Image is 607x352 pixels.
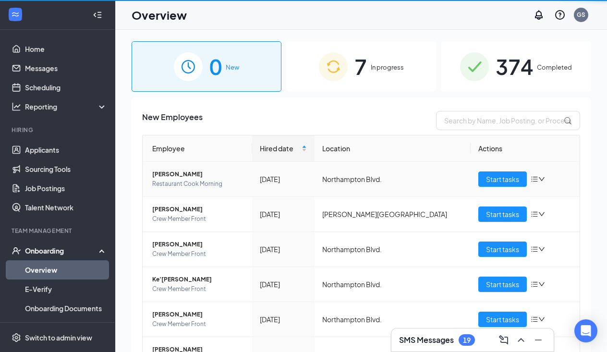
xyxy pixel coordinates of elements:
[25,102,108,111] div: Reporting
[538,281,545,288] span: down
[531,210,538,218] span: bars
[152,179,244,189] span: Restaurant Cook Morning
[486,279,519,290] span: Start tasks
[399,335,454,345] h3: SMS Messages
[496,332,511,348] button: ComposeMessage
[152,214,244,224] span: Crew Member Front
[533,9,545,21] svg: Notifications
[531,245,538,253] span: bars
[12,246,21,255] svg: UserCheck
[513,332,529,348] button: ChevronUp
[478,312,527,327] button: Start tasks
[315,135,471,162] th: Location
[25,198,107,217] a: Talent Network
[152,319,244,329] span: Crew Member Front
[25,318,107,337] a: Activity log
[93,10,102,20] svg: Collapse
[478,277,527,292] button: Start tasks
[152,310,244,319] span: [PERSON_NAME]
[486,314,519,325] span: Start tasks
[315,267,471,302] td: Northampton Blvd.
[538,176,545,182] span: down
[25,299,107,318] a: Onboarding Documents
[538,211,545,218] span: down
[152,205,244,214] span: [PERSON_NAME]
[471,135,580,162] th: Actions
[25,59,107,78] a: Messages
[152,275,244,284] span: Ke’[PERSON_NAME]
[25,260,107,279] a: Overview
[315,302,471,337] td: Northampton Blvd.
[260,143,300,154] span: Hired date
[531,175,538,183] span: bars
[12,333,21,342] svg: Settings
[260,314,307,325] div: [DATE]
[371,62,404,72] span: In progress
[152,240,244,249] span: [PERSON_NAME]
[226,62,239,72] span: New
[25,140,107,159] a: Applicants
[436,111,580,130] input: Search by Name, Job Posting, or Process
[132,7,187,23] h1: Overview
[478,242,527,257] button: Start tasks
[12,102,21,111] svg: Analysis
[209,50,222,83] span: 0
[486,209,519,219] span: Start tasks
[152,284,244,294] span: Crew Member Front
[478,171,527,187] button: Start tasks
[354,50,367,83] span: 7
[25,159,107,179] a: Sourcing Tools
[260,174,307,184] div: [DATE]
[12,227,105,235] div: Team Management
[25,279,107,299] a: E-Verify
[25,179,107,198] a: Job Postings
[260,279,307,290] div: [DATE]
[538,316,545,323] span: down
[515,334,527,346] svg: ChevronUp
[498,334,510,346] svg: ComposeMessage
[25,39,107,59] a: Home
[478,206,527,222] button: Start tasks
[496,50,533,83] span: 374
[315,162,471,197] td: Northampton Blvd.
[463,336,471,344] div: 19
[315,232,471,267] td: Northampton Blvd.
[260,244,307,255] div: [DATE]
[152,249,244,259] span: Crew Member Front
[315,197,471,232] td: [PERSON_NAME][GEOGRAPHIC_DATA]
[25,78,107,97] a: Scheduling
[574,319,597,342] div: Open Intercom Messenger
[12,126,105,134] div: Hiring
[537,62,572,72] span: Completed
[152,170,244,179] span: [PERSON_NAME]
[486,244,519,255] span: Start tasks
[531,332,546,348] button: Minimize
[531,280,538,288] span: bars
[554,9,566,21] svg: QuestionInfo
[531,316,538,323] span: bars
[577,11,585,19] div: GS
[486,174,519,184] span: Start tasks
[11,10,20,19] svg: WorkstreamLogo
[25,333,92,342] div: Switch to admin view
[142,111,203,130] span: New Employees
[143,135,252,162] th: Employee
[25,246,99,255] div: Onboarding
[260,209,307,219] div: [DATE]
[533,334,544,346] svg: Minimize
[538,246,545,253] span: down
